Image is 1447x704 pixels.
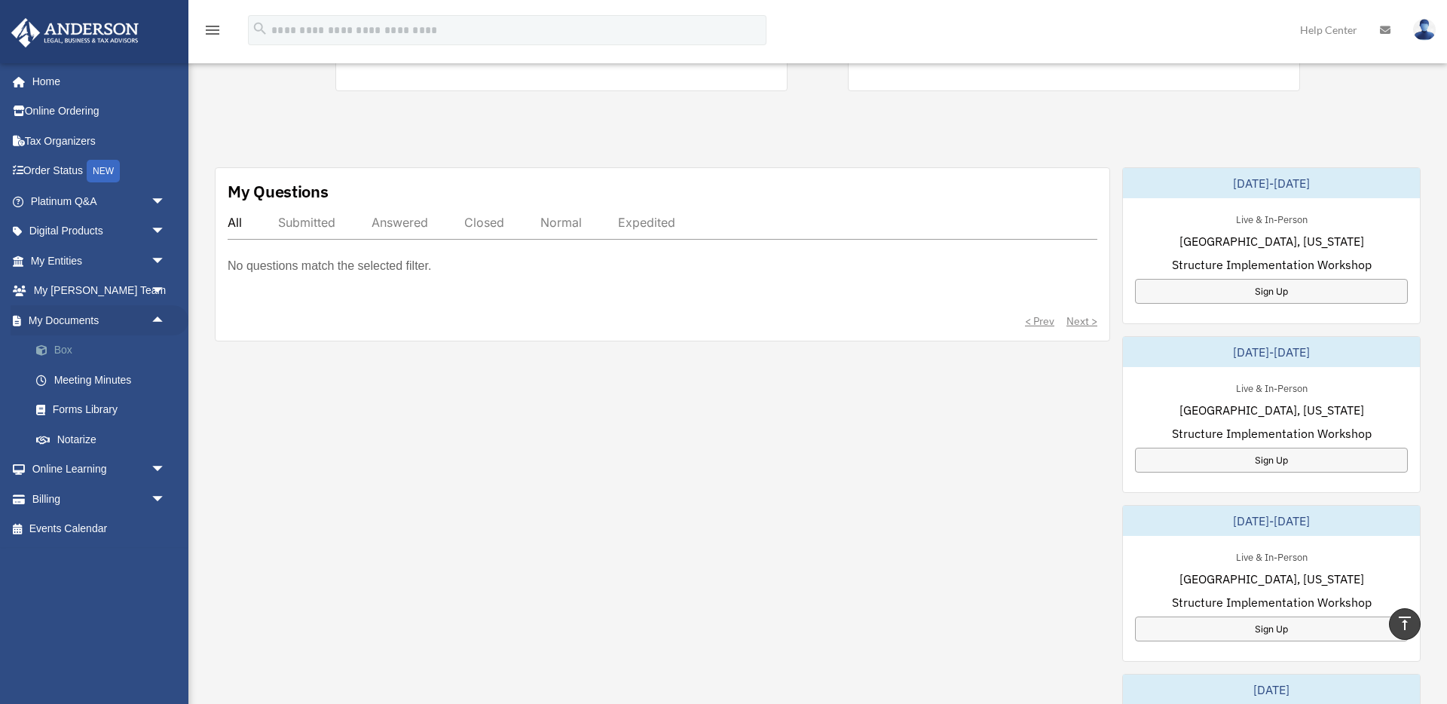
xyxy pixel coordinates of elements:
[1179,570,1364,588] span: [GEOGRAPHIC_DATA], [US_STATE]
[151,305,181,336] span: arrow_drop_up
[151,484,181,515] span: arrow_drop_down
[11,156,188,187] a: Order StatusNEW
[203,26,222,39] a: menu
[1135,617,1408,641] a: Sign Up
[1135,448,1408,473] a: Sign Up
[228,256,431,277] p: No questions match the selected filter.
[464,215,504,230] div: Closed
[21,424,188,455] a: Notarize
[1224,210,1320,226] div: Live & In-Person
[21,365,188,395] a: Meeting Minutes
[252,20,268,37] i: search
[1179,401,1364,419] span: [GEOGRAPHIC_DATA], [US_STATE]
[228,180,329,203] div: My Questions
[151,246,181,277] span: arrow_drop_down
[11,276,188,306] a: My [PERSON_NAME] Teamarrow_drop_down
[540,215,582,230] div: Normal
[1123,337,1420,367] div: [DATE]-[DATE]
[1123,506,1420,536] div: [DATE]-[DATE]
[1172,424,1372,442] span: Structure Implementation Workshop
[11,66,181,96] a: Home
[228,215,242,230] div: All
[1123,168,1420,198] div: [DATE]-[DATE]
[151,455,181,485] span: arrow_drop_down
[1179,232,1364,250] span: [GEOGRAPHIC_DATA], [US_STATE]
[11,305,188,335] a: My Documentsarrow_drop_up
[1224,548,1320,564] div: Live & In-Person
[11,126,188,156] a: Tax Organizers
[11,96,188,127] a: Online Ordering
[151,186,181,217] span: arrow_drop_down
[151,276,181,307] span: arrow_drop_down
[11,455,188,485] a: Online Learningarrow_drop_down
[1389,608,1421,640] a: vertical_align_top
[11,216,188,246] a: Digital Productsarrow_drop_down
[278,215,335,230] div: Submitted
[1413,19,1436,41] img: User Pic
[11,514,188,544] a: Events Calendar
[203,21,222,39] i: menu
[7,18,143,47] img: Anderson Advisors Platinum Portal
[11,484,188,514] a: Billingarrow_drop_down
[151,216,181,247] span: arrow_drop_down
[1396,614,1414,632] i: vertical_align_top
[87,160,120,182] div: NEW
[21,395,188,425] a: Forms Library
[1172,256,1372,274] span: Structure Implementation Workshop
[1135,279,1408,304] a: Sign Up
[11,246,188,276] a: My Entitiesarrow_drop_down
[618,215,675,230] div: Expedited
[372,215,428,230] div: Answered
[11,186,188,216] a: Platinum Q&Aarrow_drop_down
[1224,379,1320,395] div: Live & In-Person
[21,335,188,366] a: Box
[1172,593,1372,611] span: Structure Implementation Workshop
